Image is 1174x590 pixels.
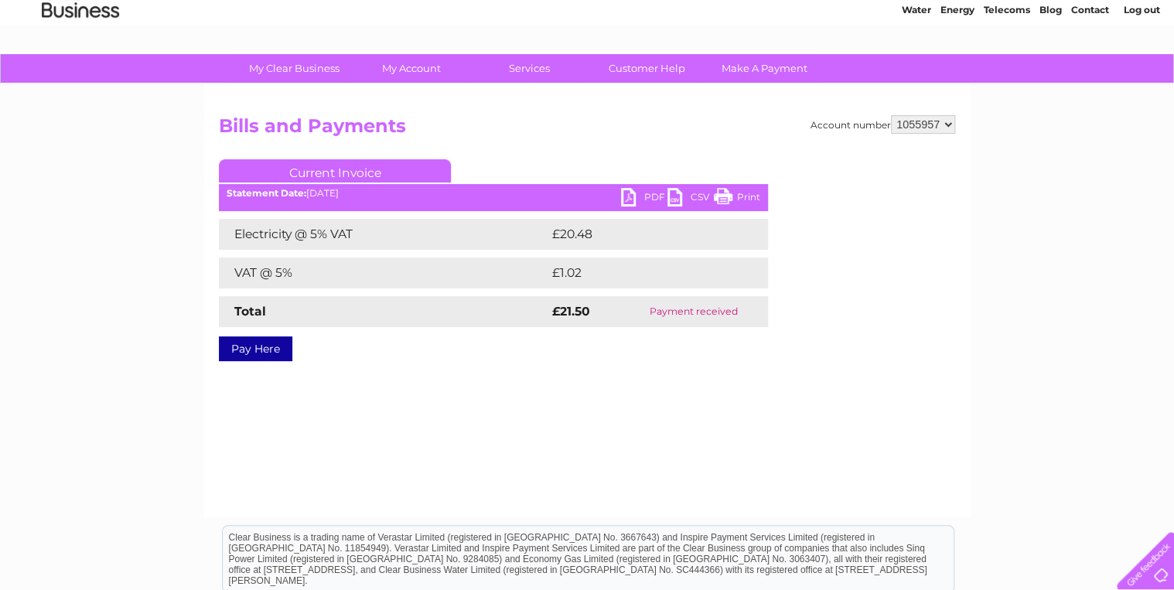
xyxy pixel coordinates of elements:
[714,188,760,210] a: Print
[219,257,548,288] td: VAT @ 5%
[984,66,1030,77] a: Telecoms
[811,115,955,134] div: Account number
[701,54,828,83] a: Make A Payment
[548,219,738,250] td: £20.48
[219,115,955,145] h2: Bills and Payments
[41,40,120,87] img: logo.png
[219,336,292,361] a: Pay Here
[223,9,954,75] div: Clear Business is a trading name of Verastar Limited (registered in [GEOGRAPHIC_DATA] No. 3667643...
[619,296,768,327] td: Payment received
[348,54,476,83] a: My Account
[548,257,730,288] td: £1.02
[466,54,593,83] a: Services
[1039,66,1062,77] a: Blog
[1123,66,1159,77] a: Log out
[583,54,711,83] a: Customer Help
[552,304,590,319] strong: £21.50
[1071,66,1109,77] a: Contact
[219,219,548,250] td: Electricity @ 5% VAT
[219,188,768,199] div: [DATE]
[227,187,306,199] b: Statement Date:
[219,159,451,182] a: Current Invoice
[882,8,989,27] a: 0333 014 3131
[230,54,358,83] a: My Clear Business
[234,304,266,319] strong: Total
[902,66,931,77] a: Water
[940,66,974,77] a: Energy
[621,188,667,210] a: PDF
[667,188,714,210] a: CSV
